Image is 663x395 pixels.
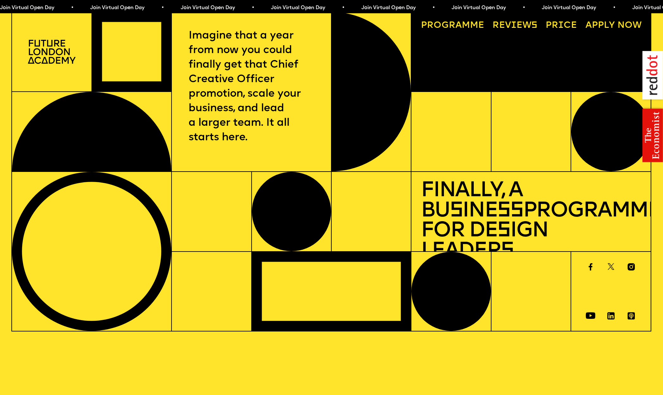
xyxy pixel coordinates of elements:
p: Imagine that a year from now you could finally get that Chief Creative Officer promotion, scale y... [189,29,315,145]
h1: Finally, a Bu ine Programme for De ign Leader [421,181,641,262]
span: s [501,241,514,262]
span: • [522,5,525,10]
span: • [251,5,254,10]
span: s [497,221,510,242]
span: A [585,21,592,30]
span: • [71,5,73,10]
span: • [432,5,435,10]
span: ss [497,201,523,222]
a: Programme [416,17,489,35]
span: s [450,201,463,222]
span: a [455,21,462,30]
span: • [613,5,616,10]
span: • [342,5,345,10]
a: Price [541,17,582,35]
a: Reviews [488,17,542,35]
span: • [161,5,164,10]
a: Apply now [581,17,646,35]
